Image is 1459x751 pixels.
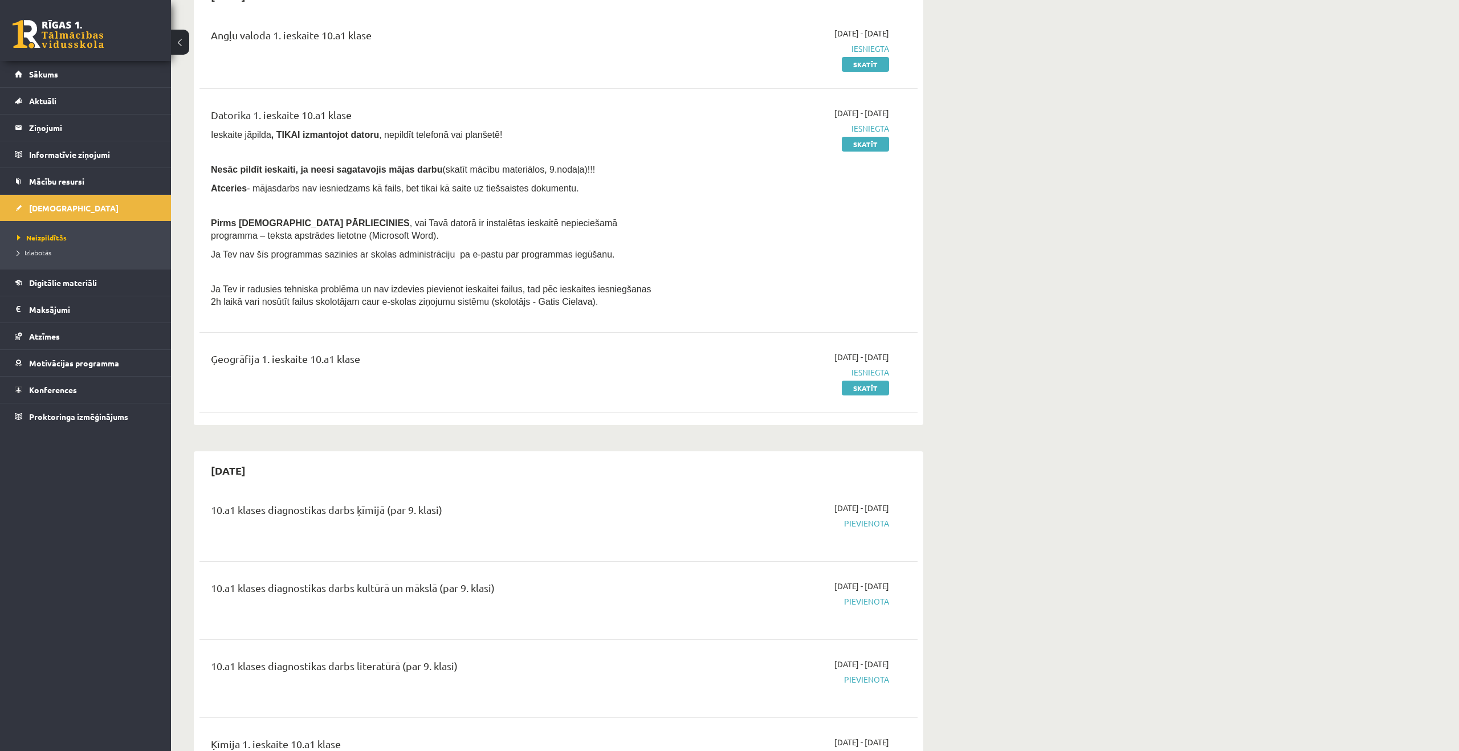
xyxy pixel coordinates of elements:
[834,580,889,592] span: [DATE] - [DATE]
[29,358,119,368] span: Motivācijas programma
[15,403,157,430] a: Proktoringa izmēģinājums
[834,736,889,748] span: [DATE] - [DATE]
[842,137,889,152] a: Skatīt
[17,232,160,243] a: Neizpildītās
[15,377,157,403] a: Konferences
[211,165,442,174] span: Nesāc pildīt ieskaiti, ja neesi sagatavojis mājas darbu
[29,385,77,395] span: Konferences
[834,27,889,39] span: [DATE] - [DATE]
[674,595,889,607] span: Pievienota
[15,323,157,349] a: Atzīmes
[674,366,889,378] span: Iesniegta
[834,658,889,670] span: [DATE] - [DATE]
[29,277,97,288] span: Digitālie materiāli
[17,248,51,257] span: Izlabotās
[674,674,889,685] span: Pievienota
[834,502,889,514] span: [DATE] - [DATE]
[29,296,157,323] legend: Maksājumi
[842,57,889,72] a: Skatīt
[834,107,889,119] span: [DATE] - [DATE]
[29,203,119,213] span: [DEMOGRAPHIC_DATA]
[211,250,614,259] span: Ja Tev nav šīs programmas sazinies ar skolas administrāciju pa e-pastu par programmas iegūšanu.
[211,580,657,601] div: 10.a1 klases diagnostikas darbs kultūrā un mākslā (par 9. klasi)
[211,183,247,193] b: Atceries
[842,381,889,395] a: Skatīt
[15,168,157,194] a: Mācību resursi
[211,27,657,48] div: Angļu valoda 1. ieskaite 10.a1 klase
[17,247,160,258] a: Izlabotās
[271,130,379,140] b: , TIKAI izmantojot datoru
[29,176,84,186] span: Mācību resursi
[211,218,410,228] span: Pirms [DEMOGRAPHIC_DATA] PĀRLIECINIES
[15,115,157,141] a: Ziņojumi
[674,123,889,134] span: Iesniegta
[29,331,60,341] span: Atzīmes
[211,218,617,240] span: , vai Tavā datorā ir instalētas ieskaitē nepieciešamā programma – teksta apstrādes lietotne (Micr...
[211,502,657,523] div: 10.a1 klases diagnostikas darbs ķīmijā (par 9. klasi)
[17,233,67,242] span: Neizpildītās
[211,284,651,307] span: Ja Tev ir radusies tehniska problēma un nav izdevies pievienot ieskaitei failus, tad pēc ieskaite...
[211,183,579,193] span: - mājasdarbs nav iesniedzams kā fails, bet tikai kā saite uz tiešsaistes dokumentu.
[834,351,889,363] span: [DATE] - [DATE]
[211,658,657,679] div: 10.a1 klases diagnostikas darbs literatūrā (par 9. klasi)
[15,141,157,168] a: Informatīvie ziņojumi
[29,96,56,106] span: Aktuāli
[211,107,657,128] div: Datorika 1. ieskaite 10.a1 klase
[211,351,657,372] div: Ģeogrāfija 1. ieskaite 10.a1 klase
[199,457,257,484] h2: [DATE]
[15,350,157,376] a: Motivācijas programma
[29,69,58,79] span: Sākums
[15,195,157,221] a: [DEMOGRAPHIC_DATA]
[29,411,128,422] span: Proktoringa izmēģinājums
[211,130,502,140] span: Ieskaite jāpilda , nepildīt telefonā vai planšetē!
[15,296,157,323] a: Maksājumi
[15,270,157,296] a: Digitālie materiāli
[442,165,595,174] span: (skatīt mācību materiālos, 9.nodaļa)!!!
[674,43,889,55] span: Iesniegta
[29,115,157,141] legend: Ziņojumi
[15,88,157,114] a: Aktuāli
[15,61,157,87] a: Sākums
[674,517,889,529] span: Pievienota
[29,141,157,168] legend: Informatīvie ziņojumi
[13,20,104,48] a: Rīgas 1. Tālmācības vidusskola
